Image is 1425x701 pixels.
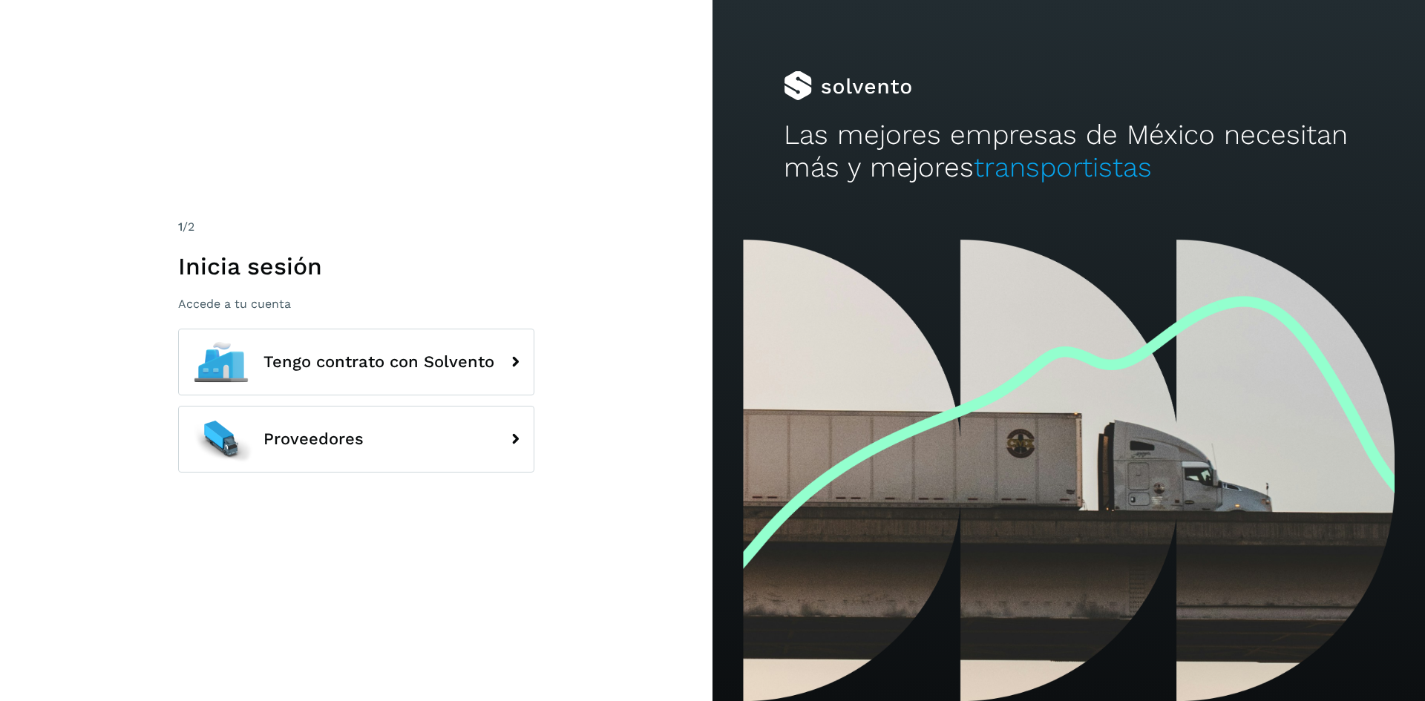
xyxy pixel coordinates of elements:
[178,220,183,234] span: 1
[263,353,494,371] span: Tengo contrato con Solvento
[178,218,534,236] div: /2
[974,151,1152,183] span: transportistas
[263,430,364,448] span: Proveedores
[784,119,1354,185] h2: Las mejores empresas de México necesitan más y mejores
[178,406,534,473] button: Proveedores
[178,297,534,311] p: Accede a tu cuenta
[178,252,534,280] h1: Inicia sesión
[178,329,534,395] button: Tengo contrato con Solvento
